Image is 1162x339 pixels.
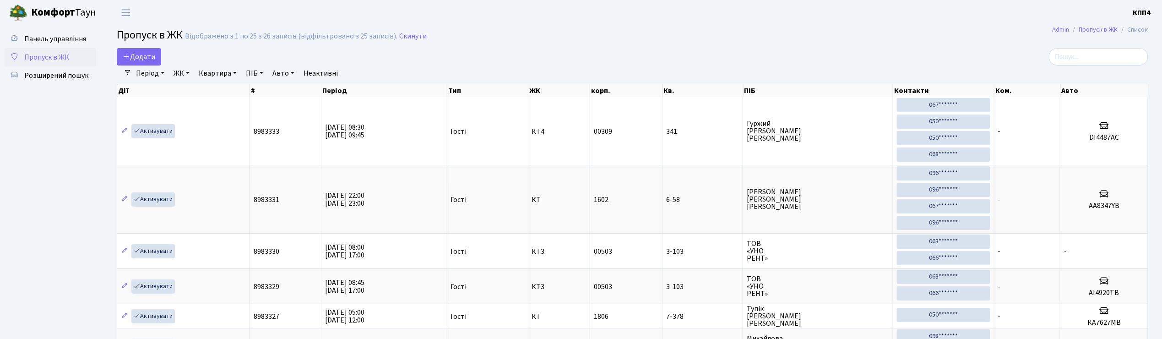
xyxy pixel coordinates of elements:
span: Гості [451,313,467,320]
span: КТ3 [532,283,586,290]
a: Період [132,66,168,81]
a: Панель управління [5,30,96,48]
span: КТ4 [532,128,586,135]
span: [DATE] 05:00 [DATE] 12:00 [325,307,364,325]
a: Активувати [131,124,175,138]
span: КТ [532,196,586,203]
th: ЖК [528,84,590,97]
h5: КА7627МВ [1064,318,1144,327]
span: 8983329 [254,282,279,292]
span: 00309 [594,126,612,137]
span: 8983330 [254,246,279,257]
span: Гості [451,196,467,203]
span: 1602 [594,195,608,205]
span: Гості [451,128,467,135]
span: Таун [31,5,96,21]
a: Admin [1053,25,1070,34]
div: Відображено з 1 по 25 з 26 записів (відфільтровано з 25 записів). [185,32,397,41]
span: [DATE] 08:45 [DATE] 17:00 [325,278,364,295]
span: Гуржий [PERSON_NAME] [PERSON_NAME] [747,120,889,142]
span: КТ3 [532,248,586,255]
th: Контакти [893,84,994,97]
h5: DI4487AC [1064,133,1144,142]
a: Пропуск в ЖК [5,48,96,66]
span: 3-103 [666,248,739,255]
th: ПІБ [744,84,894,97]
span: [PERSON_NAME] [PERSON_NAME] [PERSON_NAME] [747,188,889,210]
li: Список [1118,25,1148,35]
span: 1806 [594,312,608,322]
a: Авто [269,66,298,81]
span: - [998,282,1001,292]
span: - [1064,246,1067,257]
a: Додати [117,48,161,66]
span: Гості [451,283,467,290]
a: Активувати [131,309,175,323]
th: # [250,84,321,97]
span: КТ [532,313,586,320]
button: Переключити навігацію [114,5,137,20]
span: [DATE] 22:00 [DATE] 23:00 [325,191,364,208]
th: Кв. [663,84,744,97]
span: 00503 [594,246,612,257]
a: Скинути [399,32,427,41]
a: Неактивні [300,66,342,81]
span: 6-58 [666,196,739,203]
a: Активувати [131,279,175,294]
b: КПП4 [1133,8,1151,18]
input: Пошук... [1049,48,1148,66]
span: [DATE] 08:00 [DATE] 17:00 [325,242,364,260]
span: - [998,195,1001,205]
span: Тупік [PERSON_NAME] [PERSON_NAME] [747,305,889,327]
a: Розширений пошук [5,66,96,85]
span: 341 [666,128,739,135]
a: Активувати [131,244,175,258]
th: Ком. [994,84,1060,97]
th: Дії [117,84,250,97]
span: 00503 [594,282,612,292]
span: ТОВ «УНО РЕНТ» [747,240,889,262]
a: Квартира [195,66,240,81]
span: 3-103 [666,283,739,290]
img: logo.png [9,4,27,22]
h5: AA8347YB [1064,202,1144,210]
span: Гості [451,248,467,255]
th: Тип [447,84,528,97]
nav: breadcrumb [1039,20,1162,39]
th: Період [321,84,447,97]
span: ТОВ «УНО РЕНТ» [747,275,889,297]
span: Пропуск в ЖК [117,27,183,43]
span: Розширений пошук [24,71,88,81]
span: - [998,126,1001,137]
a: ПІБ [242,66,267,81]
th: Авто [1061,84,1149,97]
a: Активувати [131,192,175,207]
span: Панель управління [24,34,86,44]
span: 8983333 [254,126,279,137]
span: - [998,246,1001,257]
span: Додати [123,52,155,62]
span: 8983331 [254,195,279,205]
span: [DATE] 08:30 [DATE] 09:45 [325,122,364,140]
span: 8983327 [254,312,279,322]
span: Пропуск в ЖК [24,52,69,62]
th: корп. [590,84,663,97]
a: Пропуск в ЖК [1079,25,1118,34]
a: КПП4 [1133,7,1151,18]
span: 7-378 [666,313,739,320]
b: Комфорт [31,5,75,20]
a: ЖК [170,66,193,81]
span: - [998,312,1001,322]
h5: АI4920TB [1064,289,1144,297]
